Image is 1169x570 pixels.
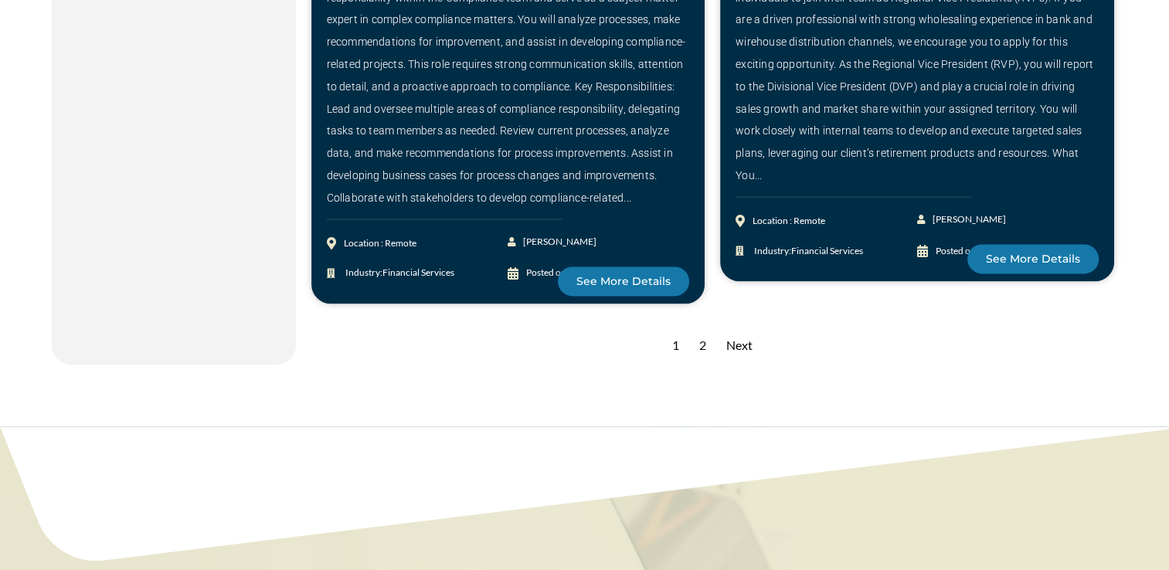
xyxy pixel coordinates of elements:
[917,209,1008,231] a: [PERSON_NAME]
[664,327,687,365] div: 1
[753,210,825,232] div: Location : Remote
[719,327,760,365] div: Next
[558,266,689,296] a: See More Details
[344,232,416,255] div: Location : Remote
[692,327,714,365] div: 2
[967,244,1099,273] a: See More Details
[986,253,1080,264] span: See More Details
[519,231,596,253] span: [PERSON_NAME]
[576,276,671,287] span: See More Details
[508,231,598,253] a: [PERSON_NAME]
[929,209,1006,231] span: [PERSON_NAME]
